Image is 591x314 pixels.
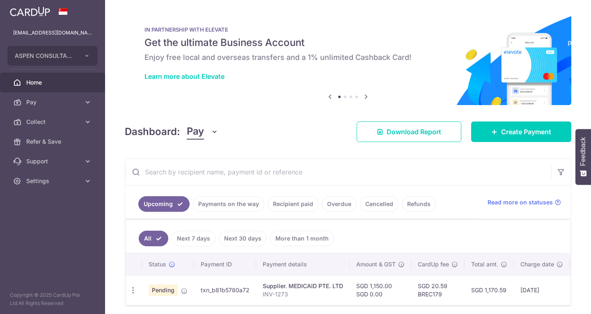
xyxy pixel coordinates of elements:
div: Supplier. MEDICAID PTE. LTD [263,282,343,290]
a: Download Report [357,121,461,142]
a: Upcoming [138,196,190,212]
button: Feedback - Show survey [575,129,591,185]
img: Renovation banner [125,13,571,105]
span: Feedback [580,137,587,166]
p: INV-1273 [263,290,343,298]
a: Read more on statuses [488,198,561,206]
button: ASPEN CONSULTANCY PTE. LTD. [7,46,98,66]
input: Search by recipient name, payment id or reference [125,159,551,185]
a: Overdue [322,196,357,212]
td: txn_b81b5780a72 [194,275,256,305]
a: Refunds [402,196,436,212]
span: Create Payment [501,127,551,137]
a: Recipient paid [268,196,318,212]
a: Create Payment [471,121,571,142]
span: CardUp fee [418,260,449,268]
span: Charge date [520,260,554,268]
a: Learn more about Elevate [144,72,224,80]
span: Pending [149,284,178,296]
td: [DATE] [514,275,570,305]
span: Home [26,78,80,87]
span: Read more on statuses [488,198,553,206]
a: Cancelled [360,196,399,212]
img: CardUp [10,7,50,16]
span: Settings [26,177,80,185]
h4: Dashboard: [125,124,180,139]
td: SGD 20.59 BREC179 [411,275,465,305]
span: Support [26,157,80,165]
span: ASPEN CONSULTANCY PTE. LTD. [15,52,76,60]
th: Payment details [256,254,350,275]
p: [EMAIL_ADDRESS][DOMAIN_NAME] [13,29,92,37]
p: IN PARTNERSHIP WITH ELEVATE [144,26,552,33]
button: Pay [187,124,218,140]
td: SGD 1,150.00 SGD 0.00 [350,275,411,305]
h5: Get the ultimate Business Account [144,36,552,49]
span: Amount & GST [356,260,396,268]
span: Refer & Save [26,138,80,146]
span: Status [149,260,166,268]
span: Pay [26,98,80,106]
a: All [139,231,168,246]
th: Payment ID [194,254,256,275]
span: Download Report [387,127,441,137]
span: Pay [187,124,204,140]
a: Next 30 days [219,231,267,246]
a: Payments on the way [193,196,264,212]
a: Next 7 days [172,231,215,246]
h6: Enjoy free local and overseas transfers and a 1% unlimited Cashback Card! [144,53,552,62]
a: More than 1 month [270,231,334,246]
span: Total amt. [471,260,498,268]
span: Collect [26,118,80,126]
td: SGD 1,170.59 [465,275,514,305]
